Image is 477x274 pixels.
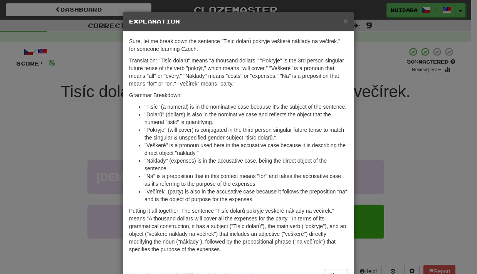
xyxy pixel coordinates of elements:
p: Translation: "Tisíc dolarů" means "a thousand dollars." "Pokryje" is the 3rd person singular futu... [129,57,348,87]
li: "Večírek" (party) is also in the accusative case because it follows the preposition "na" and is t... [144,188,348,203]
p: Grammar Breakdown: [129,91,348,99]
button: Close [343,17,348,25]
p: Sure, let me break down the sentence "Tisíc dolarů pokryje veškeré náklady na večírek." for someo... [129,37,348,53]
li: "Náklady" (expenses) is in the accusative case, being the direct object of the sentence. [144,157,348,172]
li: "Pokryje" (will cover) is conjugated in the third person singular future tense to match the singu... [144,126,348,141]
li: "Veškeré" is a pronoun used here in the accusative case because it is describing the direct objec... [144,141,348,157]
p: Putting it all together: The sentence "Tisíc dolarů pokryje veškeré náklady na večírek." means "A... [129,207,348,253]
span: × [343,17,348,25]
h5: Explanation [129,18,348,25]
li: "Dolarů" (dollars) is also in the nominative case and reflects the object that the numeral "tisíc... [144,111,348,126]
li: "Tisíc" (a numeral) is in the nominative case because it's the subject of the sentence. [144,103,348,111]
li: "Na" is a preposition that in this context means "for" and takes the accusative case as it's refe... [144,172,348,188]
